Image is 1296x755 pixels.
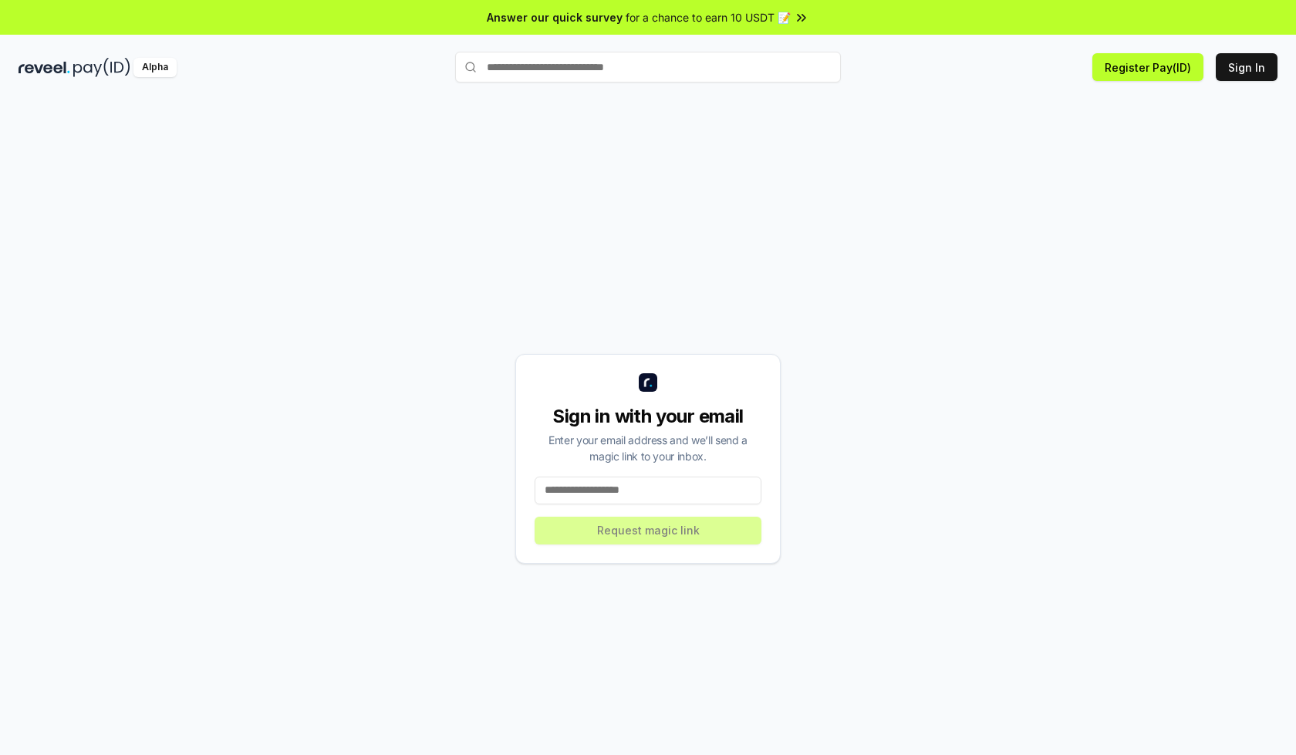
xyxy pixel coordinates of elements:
div: Sign in with your email [535,404,761,429]
img: logo_small [639,373,657,392]
button: Sign In [1216,53,1277,81]
div: Alpha [133,58,177,77]
span: for a chance to earn 10 USDT 📝 [626,9,791,25]
img: pay_id [73,58,130,77]
span: Answer our quick survey [487,9,623,25]
button: Register Pay(ID) [1092,53,1203,81]
div: Enter your email address and we’ll send a magic link to your inbox. [535,432,761,464]
img: reveel_dark [19,58,70,77]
